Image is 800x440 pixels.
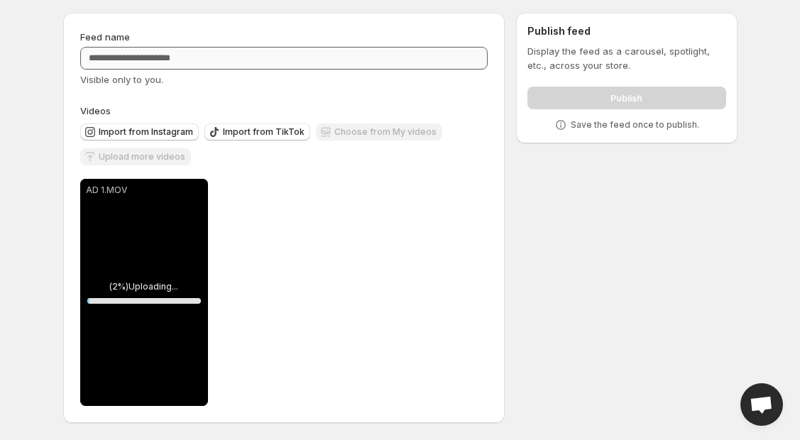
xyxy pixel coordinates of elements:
span: Visible only to you. [80,74,163,85]
div: Open chat [740,383,783,426]
span: Import from Instagram [99,126,193,138]
p: Save the feed once to publish. [571,119,699,131]
button: Import from Instagram [80,123,199,141]
span: Videos [80,105,111,116]
h2: Publish feed [527,24,725,38]
p: AD 1.MOV [86,185,202,196]
button: Import from TikTok [204,123,310,141]
span: Feed name [80,31,130,43]
p: Display the feed as a carousel, spotlight, etc., across your store. [527,44,725,72]
span: Import from TikTok [223,126,305,138]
